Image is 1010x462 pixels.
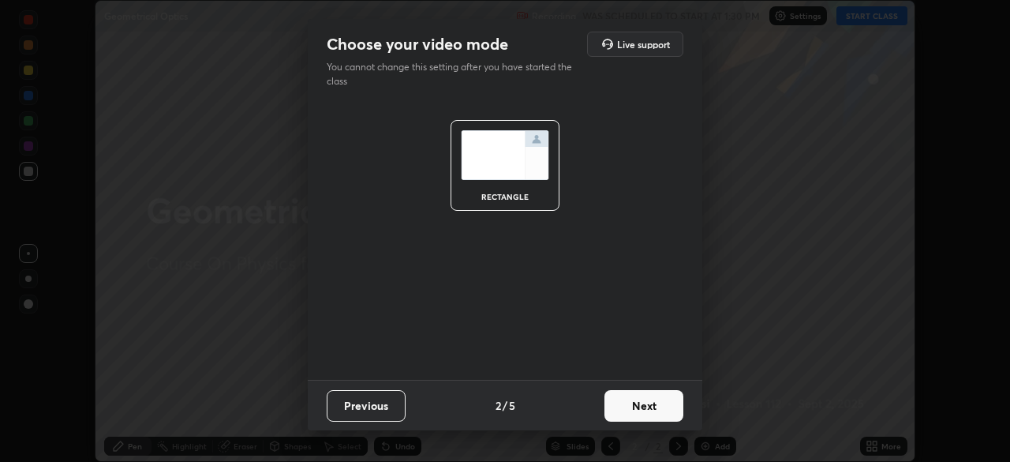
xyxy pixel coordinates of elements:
[604,390,683,422] button: Next
[461,130,549,180] img: normalScreenIcon.ae25ed63.svg
[327,390,406,422] button: Previous
[496,397,501,414] h4: 2
[327,34,508,54] h2: Choose your video mode
[503,397,507,414] h4: /
[327,60,582,88] p: You cannot change this setting after you have started the class
[473,193,537,201] div: rectangle
[509,397,515,414] h4: 5
[617,39,670,49] h5: Live support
